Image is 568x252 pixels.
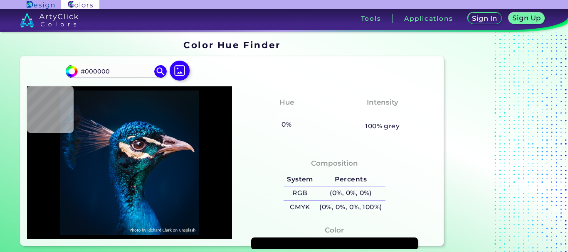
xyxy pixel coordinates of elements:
input: type color.. [78,66,155,77]
h3: Applications [404,15,453,22]
h5: Sign Up [513,15,540,21]
h5: 100% grey [365,121,400,132]
h4: Color [325,224,344,236]
h5: RGB [284,186,316,200]
h3: None [273,110,301,120]
img: ArtyClick Design logo [27,1,54,9]
h5: CMYK [284,201,316,214]
h5: Sign In [472,15,496,22]
h5: System [284,172,316,186]
img: img_pavlin.jpg [31,91,228,235]
h5: (0%, 0%, 0%, 100%) [316,201,385,214]
img: logo_artyclick_colors_white.svg [20,12,79,27]
iframe: Advertisement [447,37,551,249]
h3: None [368,110,396,120]
h4: Intensity [367,96,398,108]
h4: Hue [279,96,294,108]
h5: (0%, 0%, 0%) [316,186,385,200]
h5: Percents [316,172,385,186]
h4: Composition [311,157,358,169]
h5: 0% [279,119,295,130]
img: icon search [154,65,167,78]
a: Sign In [468,13,501,24]
img: icon picture [170,61,190,81]
h3: Tools [361,15,381,22]
h1: Color Hue Finder [183,39,280,51]
a: Sign Up [509,13,544,24]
